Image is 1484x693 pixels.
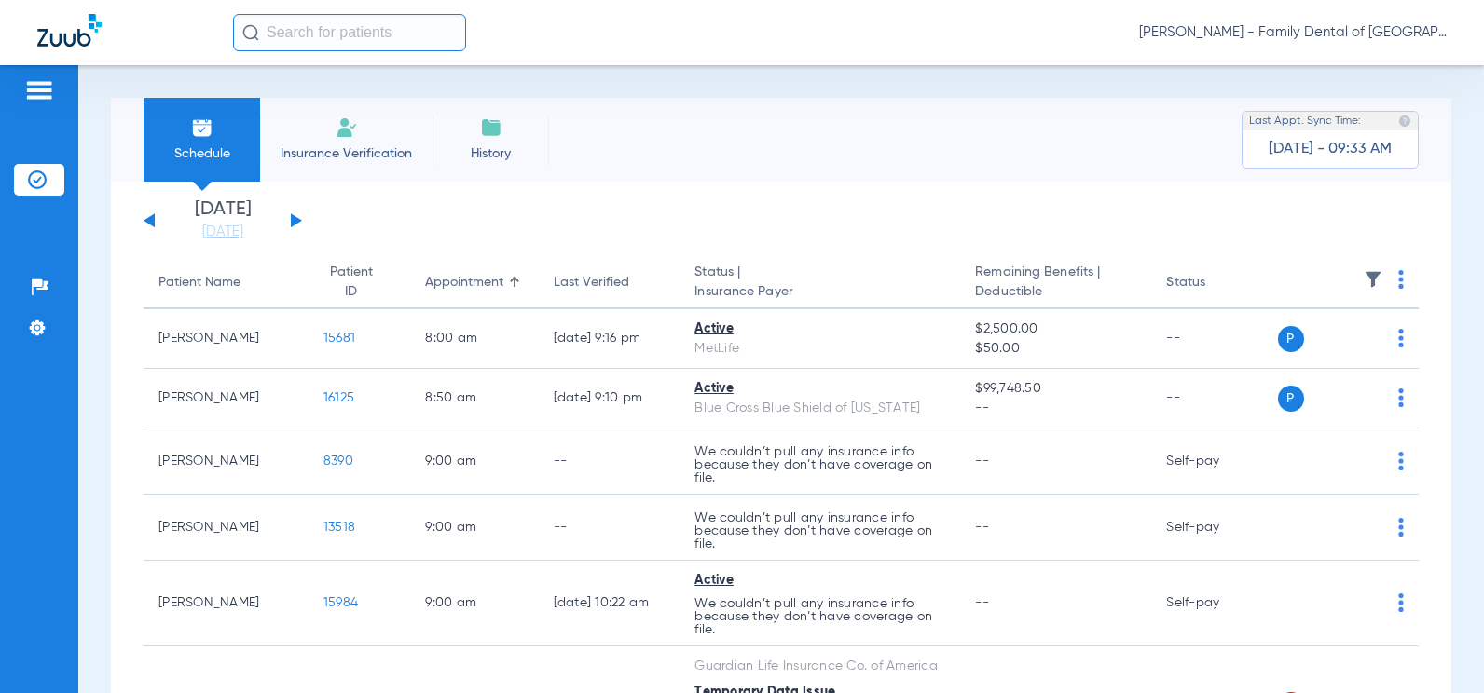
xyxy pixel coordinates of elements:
[1278,326,1304,352] span: P
[144,428,309,495] td: [PERSON_NAME]
[554,273,666,292] div: Last Verified
[975,455,989,468] span: --
[1249,112,1361,130] span: Last Appt. Sync Time:
[1139,23,1447,42] span: [PERSON_NAME] - Family Dental of [GEOGRAPHIC_DATA]
[975,282,1136,302] span: Deductible
[694,319,945,339] div: Active
[323,391,354,404] span: 16125
[960,257,1151,309] th: Remaining Benefits |
[1398,270,1404,289] img: group-dot-blue.svg
[975,596,989,609] span: --
[1278,386,1304,412] span: P
[323,263,378,302] div: Patient ID
[539,561,680,646] td: [DATE] 10:22 AM
[336,116,358,139] img: Manual Insurance Verification
[410,428,538,495] td: 9:00 AM
[158,144,246,163] span: Schedule
[1398,388,1404,407] img: group-dot-blue.svg
[539,495,680,561] td: --
[410,561,538,646] td: 9:00 AM
[480,116,502,139] img: History
[694,657,945,676] div: Guardian Life Insurance Co. of America
[975,319,1136,339] span: $2,500.00
[694,399,945,418] div: Blue Cross Blue Shield of [US_STATE]
[694,282,945,302] span: Insurance Payer
[167,200,279,241] li: [DATE]
[1364,270,1382,289] img: filter.svg
[1398,115,1411,128] img: last sync help info
[1151,495,1277,561] td: Self-pay
[144,561,309,646] td: [PERSON_NAME]
[554,273,629,292] div: Last Verified
[1398,518,1404,537] img: group-dot-blue.svg
[1398,452,1404,470] img: group-dot-blue.svg
[1151,257,1277,309] th: Status
[274,144,419,163] span: Insurance Verification
[694,571,945,591] div: Active
[1398,329,1404,347] img: group-dot-blue.svg
[242,24,259,41] img: Search Icon
[323,455,353,468] span: 8390
[144,309,309,369] td: [PERSON_NAME]
[323,596,358,609] span: 15984
[1151,428,1277,495] td: Self-pay
[233,14,466,51] input: Search for patients
[144,369,309,428] td: [PERSON_NAME]
[425,273,523,292] div: Appointment
[1151,561,1277,646] td: Self-pay
[1269,140,1392,158] span: [DATE] - 09:33 AM
[680,257,960,309] th: Status |
[539,309,680,369] td: [DATE] 9:16 PM
[144,495,309,561] td: [PERSON_NAME]
[323,263,395,302] div: Patient ID
[158,273,240,292] div: Patient Name
[37,14,102,47] img: Zuub Logo
[447,144,535,163] span: History
[191,116,213,139] img: Schedule
[410,309,538,369] td: 8:00 AM
[975,339,1136,359] span: $50.00
[694,379,945,399] div: Active
[975,379,1136,399] span: $99,748.50
[539,428,680,495] td: --
[323,521,355,534] span: 13518
[539,369,680,428] td: [DATE] 9:10 PM
[323,332,355,345] span: 15681
[410,495,538,561] td: 9:00 AM
[694,597,945,636] p: We couldn’t pull any insurance info because they don’t have coverage on file.
[158,273,294,292] div: Patient Name
[1151,309,1277,369] td: --
[1398,593,1404,612] img: group-dot-blue.svg
[694,511,945,550] p: We couldn’t pull any insurance info because they don’t have coverage on file.
[1151,369,1277,428] td: --
[975,399,1136,418] span: --
[694,339,945,359] div: MetLife
[975,521,989,534] span: --
[410,369,538,428] td: 8:50 AM
[24,79,54,102] img: hamburger-icon
[694,445,945,484] p: We couldn’t pull any insurance info because they don’t have coverage on file.
[425,273,503,292] div: Appointment
[167,223,279,241] a: [DATE]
